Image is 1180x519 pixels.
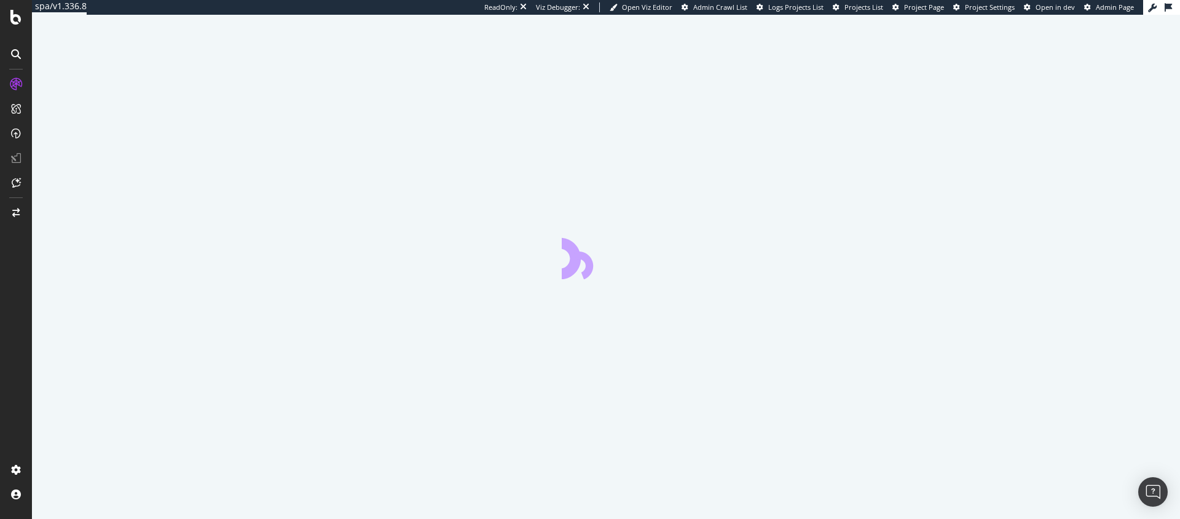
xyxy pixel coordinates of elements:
a: Admin Page [1084,2,1134,12]
span: Open Viz Editor [622,2,672,12]
span: Open in dev [1036,2,1075,12]
span: Admin Page [1096,2,1134,12]
div: ReadOnly: [484,2,517,12]
span: Logs Projects List [768,2,824,12]
a: Project Settings [953,2,1015,12]
a: Open Viz Editor [610,2,672,12]
a: Logs Projects List [757,2,824,12]
a: Admin Crawl List [682,2,747,12]
span: Project Page [904,2,944,12]
span: Projects List [844,2,883,12]
span: Admin Crawl List [693,2,747,12]
div: animation [562,235,650,279]
div: Viz Debugger: [536,2,580,12]
a: Projects List [833,2,883,12]
a: Project Page [892,2,944,12]
span: Project Settings [965,2,1015,12]
a: Open in dev [1024,2,1075,12]
div: Open Intercom Messenger [1138,477,1168,507]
